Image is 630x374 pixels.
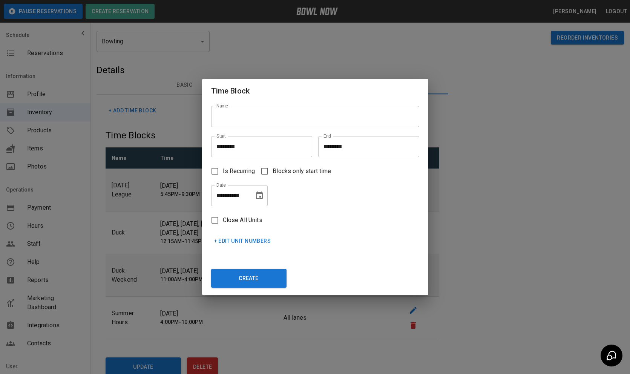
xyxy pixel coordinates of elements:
button: Create [211,269,287,288]
h2: Time Block [202,79,428,103]
label: End [323,133,331,139]
label: Start [216,133,226,139]
button: + Edit Unit Numbers [211,234,274,248]
input: Choose time, selected time is 12:00 PM [318,136,414,157]
span: Blocks only start time [273,167,331,176]
input: Choose time, selected time is 12:00 PM [211,136,307,157]
button: Choose date, selected date is Aug 13, 2025 [252,188,267,203]
span: Is Recurring [223,167,255,176]
span: Close All Units [223,216,262,225]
